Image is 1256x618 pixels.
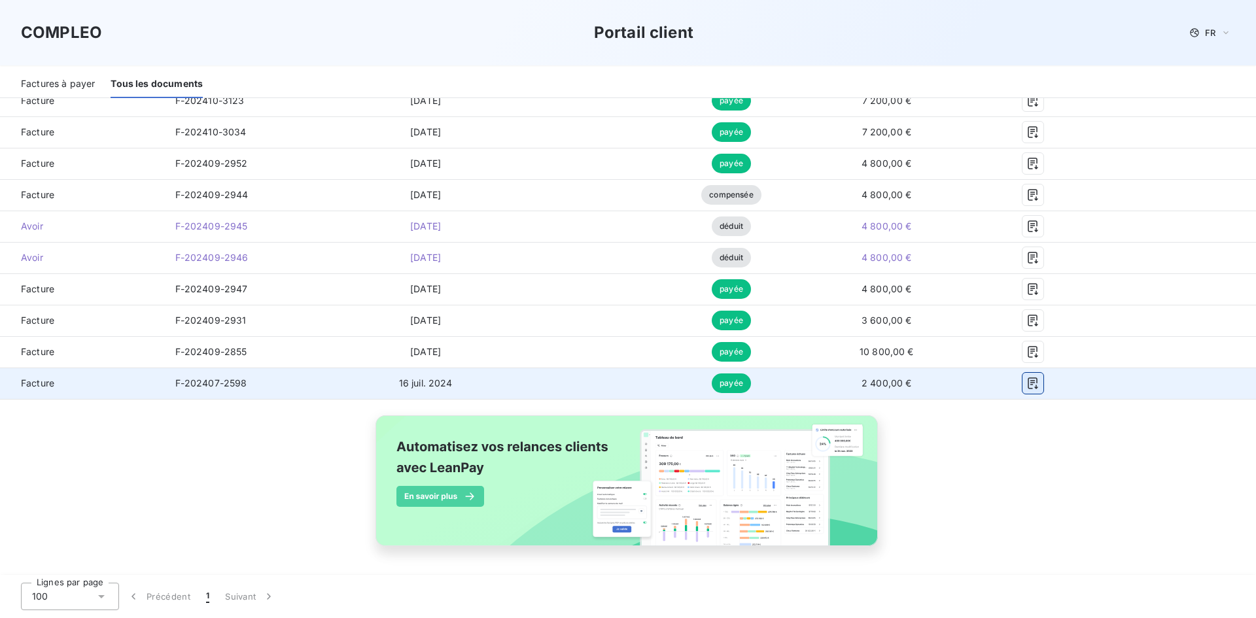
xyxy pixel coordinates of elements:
[862,95,912,106] span: 7 200,00 €
[594,21,693,44] h3: Portail client
[862,377,912,388] span: 2 400,00 €
[10,251,154,264] span: Avoir
[410,220,441,232] span: [DATE]
[10,94,154,107] span: Facture
[175,220,248,232] span: F-202409-2945
[712,154,751,173] span: payée
[862,315,912,326] span: 3 600,00 €
[10,283,154,296] span: Facture
[175,95,245,106] span: F-202410-3123
[410,315,441,326] span: [DATE]
[10,377,154,390] span: Facture
[364,407,892,568] img: banner
[712,216,751,236] span: déduit
[10,188,154,201] span: Facture
[399,377,453,388] span: 16 juil. 2024
[410,126,441,137] span: [DATE]
[217,583,283,610] button: Suivant
[10,126,154,139] span: Facture
[712,279,751,299] span: payée
[111,71,203,98] div: Tous les documents
[860,346,914,357] span: 10 800,00 €
[206,590,209,603] span: 1
[10,314,154,327] span: Facture
[862,158,912,169] span: 4 800,00 €
[712,91,751,111] span: payée
[862,220,912,232] span: 4 800,00 €
[862,283,912,294] span: 4 800,00 €
[410,346,441,357] span: [DATE]
[410,158,441,169] span: [DATE]
[712,373,751,393] span: payée
[410,189,441,200] span: [DATE]
[712,122,751,142] span: payée
[175,346,247,357] span: F-202409-2855
[119,583,198,610] button: Précédent
[175,252,249,263] span: F-202409-2946
[10,345,154,358] span: Facture
[175,189,249,200] span: F-202409-2944
[21,71,95,98] div: Factures à payer
[1205,27,1215,38] span: FR
[712,342,751,362] span: payée
[410,95,441,106] span: [DATE]
[701,185,761,205] span: compensée
[175,315,247,326] span: F-202409-2931
[198,583,217,610] button: 1
[175,158,248,169] span: F-202409-2952
[175,377,247,388] span: F-202407-2598
[862,252,912,263] span: 4 800,00 €
[712,248,751,267] span: déduit
[410,283,441,294] span: [DATE]
[410,252,441,263] span: [DATE]
[175,126,247,137] span: F-202410-3034
[862,189,912,200] span: 4 800,00 €
[712,311,751,330] span: payée
[21,21,102,44] h3: COMPLEO
[862,126,912,137] span: 7 200,00 €
[10,157,154,170] span: Facture
[175,283,248,294] span: F-202409-2947
[32,590,48,603] span: 100
[10,220,154,233] span: Avoir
